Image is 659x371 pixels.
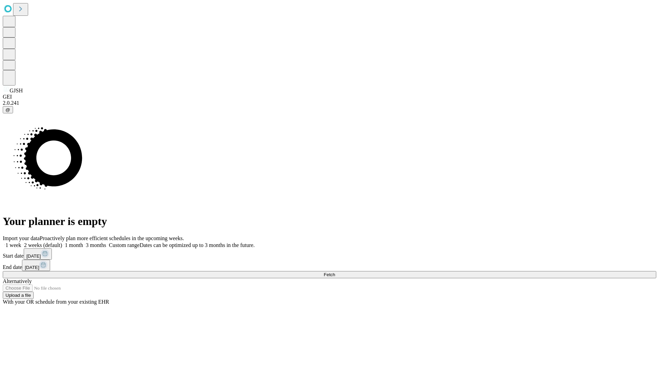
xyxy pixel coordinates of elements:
button: @ [3,106,13,113]
button: [DATE] [24,248,52,260]
div: GEI [3,94,656,100]
button: [DATE] [22,260,50,271]
span: Dates can be optimized up to 3 months in the future. [140,242,255,248]
span: Custom range [109,242,139,248]
div: 2.0.241 [3,100,656,106]
span: 1 week [5,242,21,248]
span: Proactively plan more efficient schedules in the upcoming weeks. [40,235,184,241]
div: End date [3,260,656,271]
span: [DATE] [25,265,39,270]
span: 3 months [86,242,106,248]
button: Fetch [3,271,656,278]
span: [DATE] [26,254,41,259]
span: 2 weeks (default) [24,242,62,248]
span: 1 month [65,242,83,248]
div: Start date [3,248,656,260]
span: Import your data [3,235,40,241]
span: GJSH [10,88,23,93]
button: Upload a file [3,292,34,299]
h1: Your planner is empty [3,215,656,228]
span: Alternatively [3,278,32,284]
span: Fetch [324,272,335,277]
span: @ [5,107,10,112]
span: With your OR schedule from your existing EHR [3,299,109,305]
